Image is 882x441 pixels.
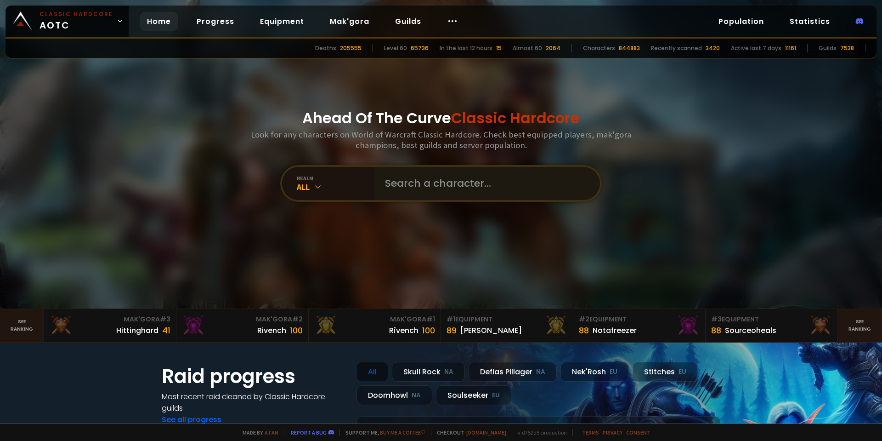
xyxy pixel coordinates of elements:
a: See all progress [162,414,221,425]
a: Mak'Gora#3Hittinghard41 [44,309,176,342]
div: Deaths [315,44,336,52]
div: All [297,182,374,192]
div: 11161 [785,44,796,52]
a: Mak'Gora#1Rîvench100 [309,309,441,342]
div: Equipment [711,315,832,324]
a: #1Equipment89[PERSON_NAME] [441,309,573,342]
small: EU [610,367,617,377]
div: Rivench [257,325,286,336]
div: Rîvench [389,325,418,336]
div: In the last 12 hours [440,44,492,52]
span: Made by [237,429,278,436]
div: Recently scanned [651,44,702,52]
div: Equipment [579,315,700,324]
a: Mak'Gora#2Rivench100 [176,309,309,342]
div: Characters [583,44,615,52]
a: Seeranking [838,309,882,342]
div: 15 [496,44,502,52]
div: 2064 [546,44,560,52]
a: Equipment [253,12,311,31]
span: Classic Hardcore [451,108,580,128]
h3: Look for any characters on World of Warcraft Classic Hardcore. Check best equipped players, mak'g... [247,129,635,150]
a: a fan [265,429,278,436]
h1: Ahead Of The Curve [302,107,580,129]
a: Buy me a coffee [380,429,425,436]
a: Guilds [388,12,429,31]
div: 65736 [411,44,429,52]
a: [DOMAIN_NAME] [466,429,506,436]
span: AOTC [40,10,113,32]
a: Consent [626,429,650,436]
div: All [356,362,388,382]
div: Sourceoheals [725,325,776,336]
a: Mak'gora [322,12,377,31]
div: 844883 [619,44,640,52]
span: # 3 [711,315,722,324]
div: 88 [579,324,589,337]
small: EU [678,367,686,377]
div: 41 [162,324,170,337]
span: # 1 [426,315,435,324]
div: Level 60 [384,44,407,52]
a: Classic HardcoreAOTC [6,6,129,37]
div: [PERSON_NAME] [460,325,522,336]
div: 100 [422,324,435,337]
a: Progress [189,12,242,31]
div: Hittinghard [116,325,158,336]
div: Active last 7 days [731,44,781,52]
div: 205555 [340,44,362,52]
div: Mak'Gora [50,315,170,324]
h1: Raid progress [162,362,345,391]
div: Doomhowl [356,385,432,405]
div: Notafreezer [593,325,637,336]
div: Mak'Gora [182,315,303,324]
div: Defias Pillager [469,362,557,382]
a: Terms [582,429,599,436]
div: 3420 [706,44,720,52]
div: 7538 [840,44,854,52]
div: 89 [447,324,457,337]
small: NA [536,367,545,377]
a: Statistics [782,12,837,31]
div: Soulseeker [436,385,511,405]
span: # 1 [447,315,455,324]
small: NA [444,367,453,377]
div: Mak'Gora [314,315,435,324]
div: Equipment [447,315,567,324]
a: [DATE]zgpetri on godDefias Pillager8 /90 [356,416,720,441]
div: realm [297,175,374,182]
div: Skull Rock [392,362,465,382]
small: EU [492,391,500,400]
input: Search a character... [379,167,589,200]
a: Population [711,12,771,31]
a: Privacy [603,429,622,436]
a: Home [140,12,178,31]
span: # 2 [579,315,589,324]
h4: Most recent raid cleaned by Classic Hardcore guilds [162,391,345,414]
span: Support me, [339,429,425,436]
small: Classic Hardcore [40,10,113,18]
div: Guilds [819,44,837,52]
a: #3Equipment88Sourceoheals [706,309,838,342]
span: v. d752d5 - production [512,429,567,436]
span: # 3 [160,315,170,324]
div: Stitches [633,362,698,382]
div: 88 [711,324,721,337]
a: Report a bug [291,429,327,436]
a: #2Equipment88Notafreezer [573,309,706,342]
div: Almost 60 [513,44,542,52]
span: Checkout [431,429,506,436]
span: # 2 [292,315,303,324]
small: NA [412,391,421,400]
div: Nek'Rosh [560,362,629,382]
div: 100 [290,324,303,337]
